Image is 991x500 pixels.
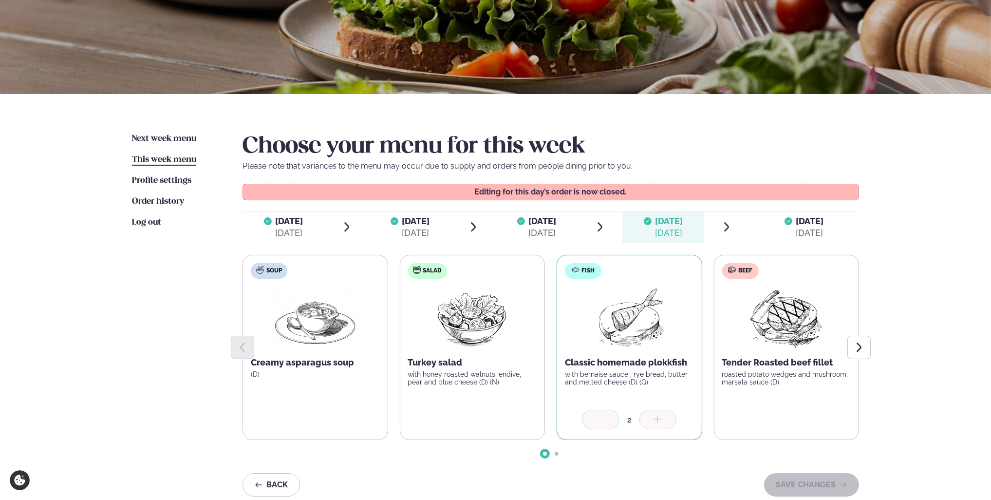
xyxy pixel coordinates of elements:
p: roasted potato wedges and mushroom, marsala sauce (D) [722,370,851,386]
span: Next week menu [132,135,196,143]
div: [DATE] [655,227,683,239]
span: This week menu [132,155,196,164]
img: salad.svg [413,266,421,274]
a: Log out [132,217,161,229]
div: [DATE] [796,227,824,239]
div: [DATE] [402,227,430,239]
img: Beef-Meat.png [743,287,829,349]
span: Fish [582,267,595,275]
span: [DATE] [655,215,683,227]
p: Editing for this day’s order is now closed. [253,188,849,196]
div: 2 [619,414,639,425]
span: Profile settings [132,176,191,185]
span: [DATE] [276,216,303,226]
span: Log out [132,218,161,227]
a: Profile settings [132,175,191,187]
span: [DATE] [529,216,557,226]
button: Back [243,473,300,497]
button: Next slide [847,336,871,359]
img: Fish.png [586,287,673,349]
img: Soup.png [272,287,358,349]
p: Please note that variances to the menu may occur due to supply and orders from people dining prio... [243,160,859,172]
span: [DATE] [402,216,430,226]
p: (D) [251,370,380,378]
p: Classic homemade plokkfish [565,357,694,368]
p: Creamy asparagus soup [251,357,380,368]
a: Order history [132,196,184,208]
div: [DATE] [276,227,303,239]
span: Soup [266,267,282,275]
span: Order history [132,197,184,206]
span: [DATE] [796,216,824,226]
img: soup.svg [256,266,264,274]
p: Tender Roasted beef fillet [722,357,851,368]
p: with bernaise sauce , rye bread, butter and melted cheese (D) (G) [565,370,694,386]
button: Previous slide [231,336,254,359]
div: [DATE] [529,227,557,239]
img: beef.svg [728,266,736,274]
p: with honey roasted walnuts, endive, pear and blue cheese (D) (N) [408,370,537,386]
span: Salad [423,267,442,275]
img: fish.svg [572,266,580,274]
a: This week menu [132,154,196,166]
span: Beef [738,267,752,275]
p: Turkey salad [408,357,537,368]
span: Go to slide 2 [555,452,559,456]
a: Next week menu [132,133,196,145]
a: Cookie settings [10,470,30,490]
img: Salad.png [429,287,515,349]
span: Go to slide 1 [543,452,547,456]
button: SAVE CHANGES [764,473,859,497]
h2: Choose your menu for this week [243,133,859,160]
